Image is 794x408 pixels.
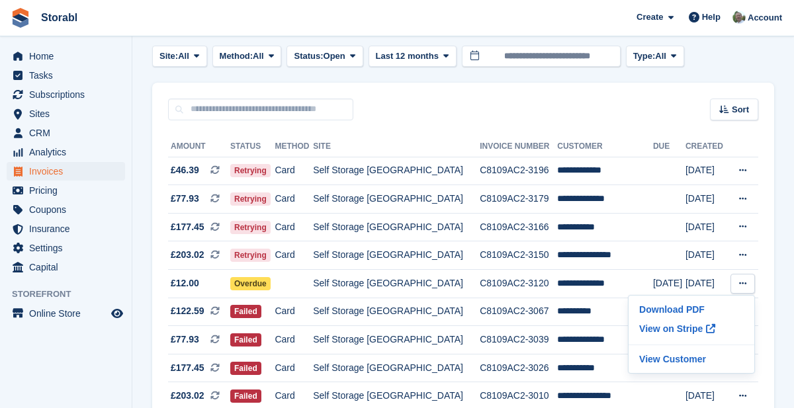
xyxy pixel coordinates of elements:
[36,7,83,28] a: Storabl
[7,258,125,276] a: menu
[7,85,125,104] a: menu
[275,157,313,185] td: Card
[220,50,253,63] span: Method:
[275,136,313,157] th: Method
[11,8,30,28] img: stora-icon-8386f47178a22dfd0bd8f6a31ec36ba5ce8667c1dd55bd0f319d3a0aa187defe.svg
[7,124,125,142] a: menu
[480,298,557,326] td: C8109AC2-3067
[168,136,230,157] th: Amount
[634,350,749,368] a: View Customer
[685,213,727,241] td: [DATE]
[294,50,323,63] span: Status:
[480,185,557,214] td: C8109AC2-3179
[29,181,109,200] span: Pricing
[275,354,313,382] td: Card
[171,192,199,206] span: £77.93
[313,136,480,157] th: Site
[171,163,199,177] span: £46.39
[29,220,109,238] span: Insurance
[29,47,109,65] span: Home
[313,213,480,241] td: Self Storage [GEOGRAPHIC_DATA]
[275,185,313,214] td: Card
[29,162,109,181] span: Invoices
[230,192,271,206] span: Retrying
[29,143,109,161] span: Analytics
[653,136,685,157] th: Due
[29,66,109,85] span: Tasks
[685,136,727,157] th: Created
[480,354,557,382] td: C8109AC2-3026
[480,326,557,354] td: C8109AC2-3039
[685,157,727,185] td: [DATE]
[7,304,125,323] a: menu
[29,124,109,142] span: CRM
[29,200,109,219] span: Coupons
[12,288,132,301] span: Storefront
[633,50,656,63] span: Type:
[152,46,207,67] button: Site: All
[557,136,653,157] th: Customer
[685,185,727,214] td: [DATE]
[626,46,684,67] button: Type: All
[29,304,109,323] span: Online Store
[369,46,457,67] button: Last 12 months
[732,11,746,24] img: Peter Moxon
[748,11,782,24] span: Account
[313,157,480,185] td: Self Storage [GEOGRAPHIC_DATA]
[275,241,313,270] td: Card
[7,220,125,238] a: menu
[7,143,125,161] a: menu
[313,354,480,382] td: Self Storage [GEOGRAPHIC_DATA]
[253,50,264,63] span: All
[171,389,204,403] span: £203.02
[480,136,557,157] th: Invoice Number
[7,181,125,200] a: menu
[685,241,727,270] td: [DATE]
[230,277,271,290] span: Overdue
[7,104,125,123] a: menu
[637,11,663,24] span: Create
[313,241,480,270] td: Self Storage [GEOGRAPHIC_DATA]
[171,248,204,262] span: £203.02
[7,47,125,65] a: menu
[212,46,282,67] button: Method: All
[480,270,557,298] td: C8109AC2-3120
[634,301,749,318] a: Download PDF
[109,306,125,321] a: Preview store
[230,221,271,234] span: Retrying
[287,46,363,67] button: Status: Open
[230,164,271,177] span: Retrying
[685,270,727,298] td: [DATE]
[171,333,199,347] span: £77.93
[275,326,313,354] td: Card
[178,50,189,63] span: All
[29,258,109,276] span: Capital
[29,104,109,123] span: Sites
[655,50,666,63] span: All
[480,157,557,185] td: C8109AC2-3196
[480,213,557,241] td: C8109AC2-3166
[230,333,261,347] span: Failed
[313,185,480,214] td: Self Storage [GEOGRAPHIC_DATA]
[7,239,125,257] a: menu
[480,241,557,270] td: C8109AC2-3150
[171,220,204,234] span: £177.45
[275,213,313,241] td: Card
[7,66,125,85] a: menu
[313,270,480,298] td: Self Storage [GEOGRAPHIC_DATA]
[376,50,439,63] span: Last 12 months
[732,103,749,116] span: Sort
[702,11,721,24] span: Help
[171,276,199,290] span: £12.00
[230,389,261,403] span: Failed
[171,361,204,375] span: £177.45
[313,298,480,326] td: Self Storage [GEOGRAPHIC_DATA]
[230,305,261,318] span: Failed
[230,249,271,262] span: Retrying
[230,362,261,375] span: Failed
[171,304,204,318] span: £122.59
[230,136,275,157] th: Status
[634,318,749,339] a: View on Stripe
